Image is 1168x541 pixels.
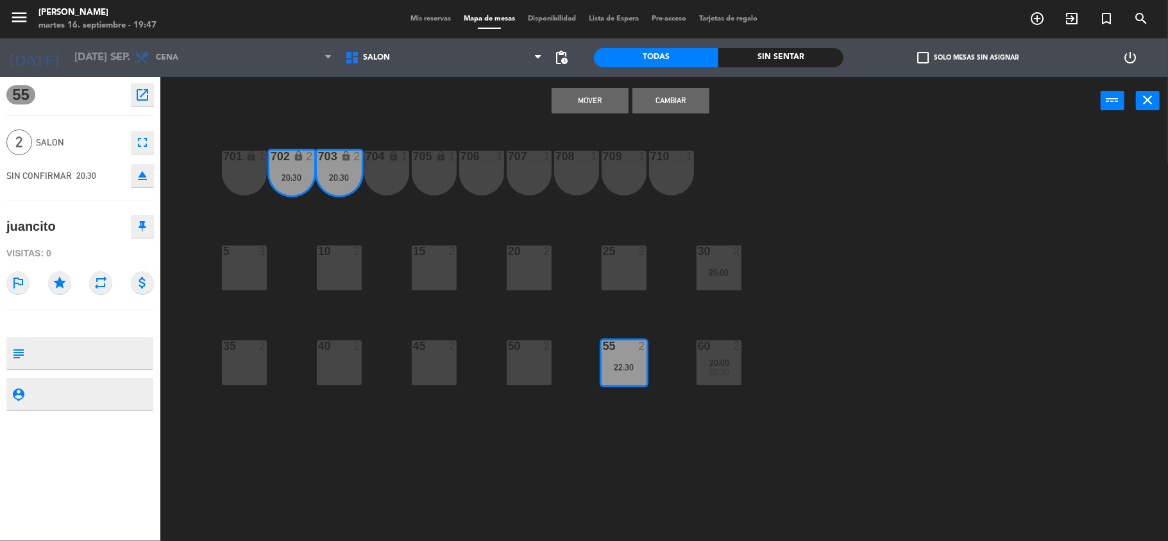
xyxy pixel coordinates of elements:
[366,151,366,162] div: 704
[223,340,224,352] div: 35
[645,15,693,22] span: Pre-acceso
[638,246,646,257] div: 2
[131,83,154,106] button: open_in_new
[36,135,124,150] span: SALON
[436,151,446,162] i: lock
[543,151,551,162] div: 1
[258,151,266,162] div: 1
[693,15,764,22] span: Tarjetas de regalo
[1136,91,1160,110] button: close
[555,151,556,162] div: 708
[632,88,709,113] button: Cambiar
[223,151,224,162] div: 701
[38,6,157,19] div: [PERSON_NAME]
[1101,91,1124,110] button: power_input
[223,246,224,257] div: 5
[269,173,314,182] div: 20:30
[1105,92,1121,108] i: power_input
[293,151,304,162] i: lock
[521,15,582,22] span: Disponibilidad
[638,151,646,162] div: 1
[496,151,504,162] div: 1
[246,151,257,162] i: lock
[135,87,150,103] i: open_in_new
[1029,11,1045,26] i: add_circle_outline
[6,242,154,265] div: Visitas: 0
[918,52,929,63] span: check_box_outline_blank
[131,131,154,154] button: fullscreen
[1133,11,1149,26] i: search
[318,340,319,352] div: 40
[918,52,1019,63] label: Solo mesas sin asignar
[1064,11,1079,26] i: exit_to_app
[135,135,150,150] i: fullscreen
[11,387,25,401] i: person_pin
[448,340,456,352] div: 2
[404,15,457,22] span: Mis reservas
[6,271,30,294] i: outlined_flag
[413,246,414,257] div: 15
[554,50,570,65] span: pending_actions
[48,271,71,294] i: star
[582,15,645,22] span: Lista de Espera
[401,151,409,162] div: 1
[89,271,112,294] i: repeat
[363,53,390,62] span: SALON
[388,151,399,162] i: lock
[353,151,361,162] div: 2
[258,340,266,352] div: 2
[638,340,646,352] div: 2
[733,246,741,257] div: 2
[552,88,629,113] button: Mover
[38,19,157,32] div: martes 16. septiembre - 19:47
[6,85,35,104] span: 55
[11,346,25,360] i: subject
[413,340,414,352] div: 45
[135,168,150,183] i: eject
[318,151,319,162] div: 703
[543,246,551,257] div: 2
[6,171,72,181] span: SIN CONFIRMAR
[697,268,741,277] div: 20:00
[733,340,741,352] div: 2
[341,151,351,162] i: lock
[317,173,362,182] div: 20:30
[448,151,456,162] div: 1
[258,246,266,257] div: 3
[10,8,29,31] button: menu
[594,48,719,67] div: Todas
[461,151,461,162] div: 706
[353,246,361,257] div: 2
[353,340,361,352] div: 2
[650,151,651,162] div: 710
[718,48,843,67] div: Sin sentar
[318,246,319,257] div: 10
[1140,92,1156,108] i: close
[156,53,178,62] span: Cena
[543,340,551,352] div: 2
[709,367,729,377] span: 22:30
[686,151,693,162] div: 1
[709,358,729,368] span: 20:00
[1123,50,1138,65] i: power_settings_new
[6,129,32,155] span: 2
[131,271,154,294] i: attach_money
[591,151,598,162] div: 1
[457,15,521,22] span: Mapa de mesas
[76,171,96,181] span: 20:30
[448,246,456,257] div: 2
[110,50,125,65] i: arrow_drop_down
[602,363,647,372] div: 22:30
[413,151,414,162] div: 705
[306,151,314,162] div: 2
[6,216,56,237] div: juancito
